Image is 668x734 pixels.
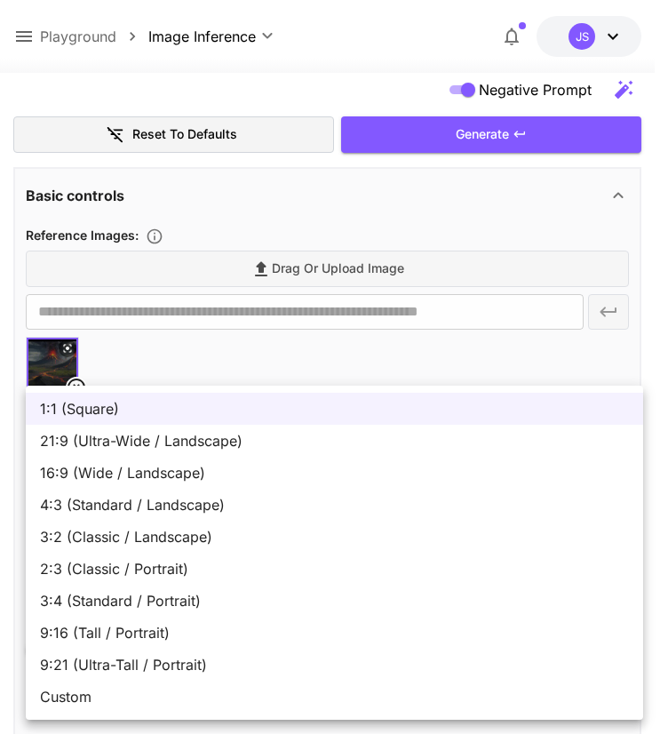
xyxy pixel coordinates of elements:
[40,398,629,419] span: 1:1 (Square)
[40,462,629,483] span: 16:9 (Wide / Landscape)
[40,654,629,675] span: 9:21 (Ultra-Tall / Portrait)
[40,494,629,515] span: 4:3 (Standard / Landscape)
[40,430,629,451] span: 21:9 (Ultra-Wide / Landscape)
[40,526,629,547] span: 3:2 (Classic / Landscape)
[40,686,629,707] span: Custom
[40,622,629,643] span: 9:16 (Tall / Portrait)
[40,558,629,579] span: 2:3 (Classic / Portrait)
[40,590,629,611] span: 3:4 (Standard / Portrait)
